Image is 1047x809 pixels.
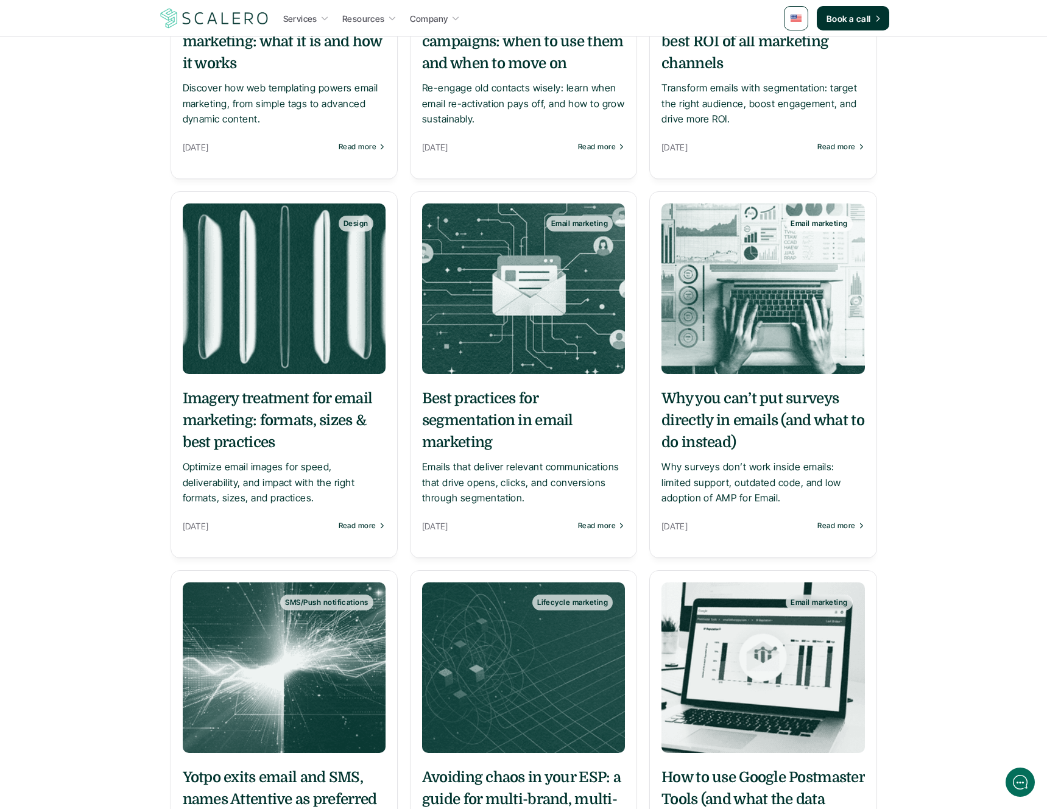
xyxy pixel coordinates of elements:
a: Why you can’t put surveys directly in emails (and what to do instead)Why surveys don’t work insid... [661,387,864,506]
a: Imagery treatment for email marketing: formats, sizes & best practicesOptimize email images for s... [183,387,386,506]
iframe: gist-messenger-bubble-iframe [1006,768,1035,797]
h5: Web templating in email marketing: what it is and how it works [183,9,386,74]
a: Design [183,203,386,374]
a: Read more [817,143,864,151]
p: Emails that deliver relevant communications that drive opens, clicks, and conversions through seg... [422,459,625,506]
h5: Email re-engagement campaigns: when to use them and when to move on [422,9,625,74]
p: [DATE] [661,518,811,534]
button: New conversation [19,161,225,186]
p: Resources [342,12,385,25]
a: Read more [817,521,864,530]
p: Services [283,12,317,25]
h1: Hi! Welcome to Scalero. [18,59,225,79]
p: SMS/Push notifications [285,598,368,607]
p: Read more [817,521,855,530]
p: Read more [339,143,376,151]
p: [DATE] [661,140,811,155]
span: We run on Gist [102,426,154,434]
a: Read more [339,143,386,151]
a: SMS/Push notifications [183,582,386,753]
h5: Why you can’t put surveys directly in emails (and what to do instead) [661,387,864,453]
p: [DATE] [183,518,333,534]
a: Scalero company logo [158,7,270,29]
a: Book a call [817,6,889,30]
p: Book a call [827,12,871,25]
a: Read more [339,521,386,530]
h5: Imagery treatment for email marketing: formats, sizes & best practices [183,387,386,453]
p: Read more [578,143,616,151]
p: Lifecycle marketing [537,598,608,607]
a: Created with SoraLifecycle marketing [422,582,625,753]
p: Read more [339,521,376,530]
p: Email marketing [551,219,608,228]
p: Discover how web templating powers email marketing, from simple tags to advanced dynamic content. [183,80,386,127]
p: Optimize email images for speed, deliverability, and impact with the right formats, sizes, and pr... [183,459,386,506]
a: Best practices for segmentation in email marketingEmails that deliver relevant communications tha... [422,387,625,506]
p: [DATE] [422,518,572,534]
span: New conversation [79,169,146,178]
h2: Let us know if we can help with lifecycle marketing. [18,81,225,140]
p: Transform emails with segmentation: target the right audience, boost engagement, and drive more ROI. [661,80,864,127]
p: Read more [817,143,855,151]
p: Re-engage old contacts wisely: learn when email re-activation pays off, and how to grow sustainably. [422,80,625,127]
a: Why email marketing gets the best ROI of all marketing channelsTransform emails with segmentation... [661,9,864,127]
p: Company [410,12,448,25]
p: Why surveys don’t work inside emails: limited support, outdated code, and low adoption of AMP for... [661,459,864,506]
p: Design [344,219,368,228]
img: Foto de <a href="https://unsplash.com/es/@cgower?utm_content=creditCopyText&utm_medium=referral&u... [661,582,864,753]
p: Email marketing [791,598,847,607]
a: Email re-engagement campaigns: when to use them and when to move onRe-engage old contacts wisely:... [422,9,625,127]
img: Scalero company logo [158,7,270,30]
h5: Why email marketing gets the best ROI of all marketing channels [661,9,864,74]
h5: Best practices for segmentation in email marketing [422,387,625,453]
a: Email marketing [422,203,625,374]
p: Email marketing [791,219,847,228]
a: Web templating in email marketing: what it is and how it worksDiscover how web templating powers ... [183,9,386,127]
a: Read more [578,521,625,530]
p: [DATE] [422,140,572,155]
p: Read more [578,521,616,530]
a: Email marketing [661,203,864,374]
img: Created with Sora [422,582,625,753]
p: [DATE] [183,140,333,155]
a: Read more [578,143,625,151]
